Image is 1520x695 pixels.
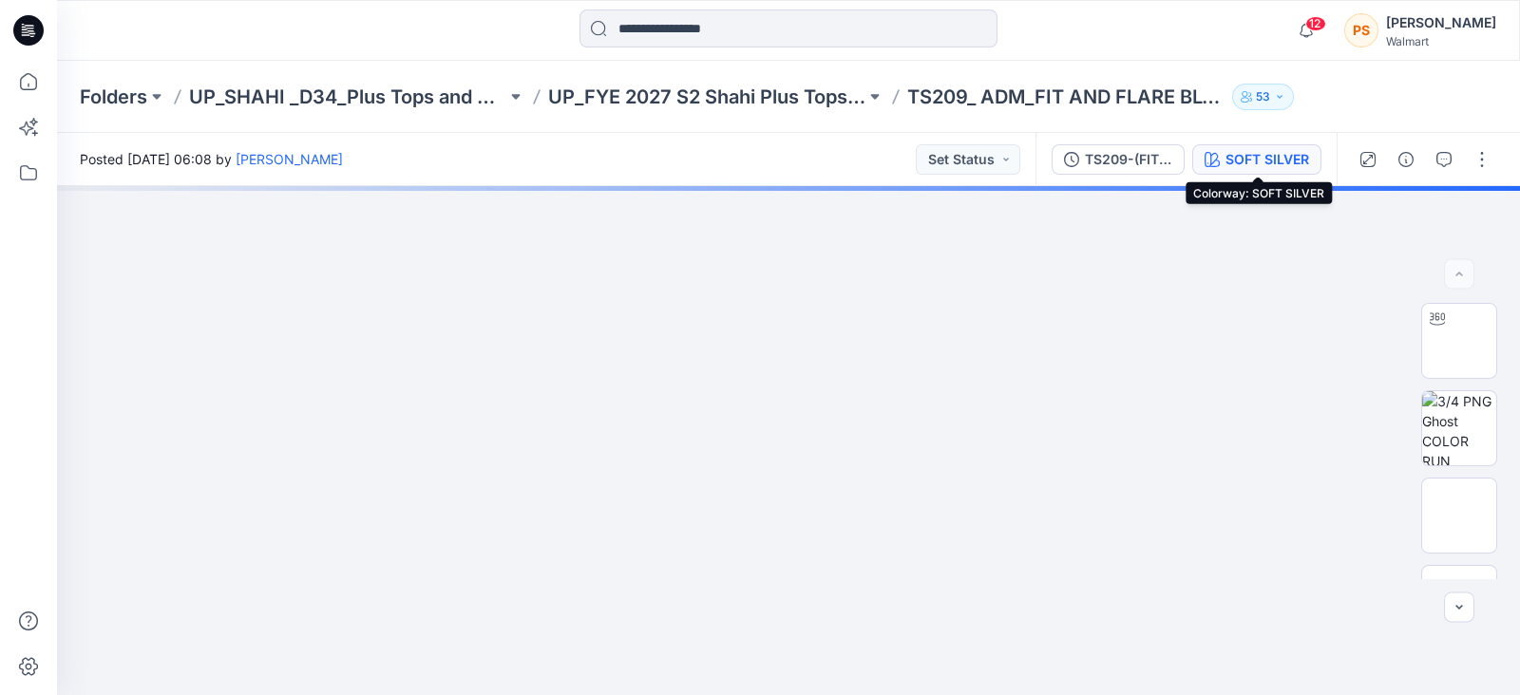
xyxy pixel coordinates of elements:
p: 53 [1256,86,1270,107]
a: UP_FYE 2027 S2 Shahi Plus Tops and Dress [548,84,865,110]
a: UP_SHAHI _D34_Plus Tops and Dresses [189,84,506,110]
a: Folders [80,84,147,110]
span: Posted [DATE] 06:08 by [80,149,343,169]
button: Details [1391,144,1421,175]
div: [PERSON_NAME] [1386,11,1496,34]
div: PS [1344,13,1378,47]
a: [PERSON_NAME] [236,151,343,167]
span: 12 [1305,16,1326,31]
img: 3/4 PNG Ghost COLOR RUN [1422,391,1496,465]
div: TS209-(FIT AND FLARE BLOUSE)-[URL] (2ND REVISED UPLOAD [1085,149,1172,170]
button: 53 [1232,84,1294,110]
div: SOFT SILVER [1225,149,1309,170]
p: TS209_ ADM_FIT AND FLARE BLOUSE [907,84,1225,110]
button: SOFT SILVER [1192,144,1321,175]
button: TS209-(FIT AND FLARE BLOUSE)-[URL] (2ND REVISED UPLOAD [1052,144,1185,175]
div: Walmart [1386,34,1496,48]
